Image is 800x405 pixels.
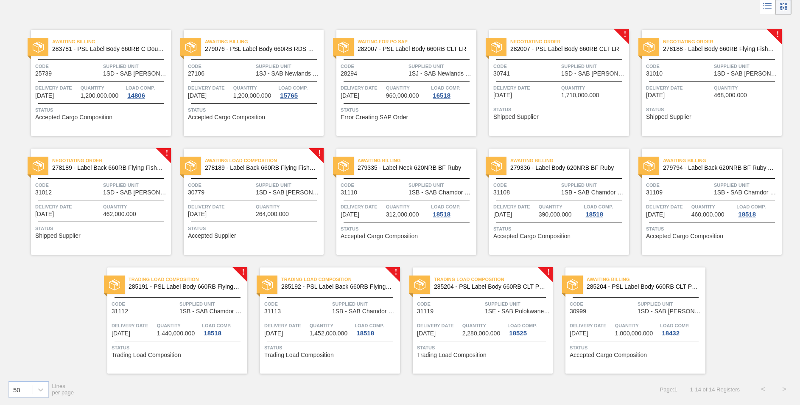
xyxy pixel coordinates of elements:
[35,224,169,233] span: Status
[567,279,578,290] img: status
[417,352,487,358] span: Trading Load Composition
[103,62,169,70] span: Supplied Unit
[35,84,78,92] span: Delivery Date
[691,202,735,211] span: Quantity
[400,267,553,374] a: !statusTrading Load Composition285204 - PSL Label Body 660RB CLT PU 25Code31119Supplied Unit1SE -...
[281,275,400,284] span: Trading Load Composition
[103,202,169,211] span: Quantity
[247,267,400,374] a: !statusTrading Load Composition285192 - PSL Label Back 660RB FlyingFish Lemon PUCode31113Supplied...
[386,84,429,92] span: Quantity
[18,149,171,255] a: !statusNegotiating Order278189 - Label Back 660RB Flying Fish Lemon 2020Code31012Supplied Unit1SD...
[417,343,551,352] span: Status
[188,114,265,121] span: Accepted Cargo Composition
[584,211,605,218] div: 18518
[660,330,681,337] div: 18432
[188,93,207,99] span: 03/31/2025
[431,211,452,218] div: 18518
[561,189,627,196] span: 1SB - SAB Chamdor Brewery
[539,211,572,218] span: 390,000.000
[660,321,689,330] span: Load Comp.
[278,84,322,99] a: Load Comp.15765
[660,321,703,337] a: Load Comp.18432
[417,330,436,337] span: 09/01/2025
[417,321,460,330] span: Delivery Date
[112,352,181,358] span: Trading Load Composition
[714,189,780,196] span: 1SB - SAB Chamdor Brewery
[338,42,349,53] img: status
[510,156,629,165] span: Awaiting Billing
[52,165,164,171] span: 278189 - Label Back 660RB Flying Fish Lemon 2020
[281,284,393,290] span: 285192 - PSL Label Back 660RB FlyingFish Lemon PU
[341,93,359,99] span: 05/10/2025
[646,92,665,98] span: 08/23/2025
[188,233,236,239] span: Accepted Supplier
[103,181,169,189] span: Supplied Unit
[103,211,136,217] span: 462,000.000
[341,202,384,211] span: Delivery Date
[646,84,712,92] span: Delivery Date
[736,202,766,211] span: Load Comp.
[462,321,506,330] span: Quantity
[507,321,537,330] span: Load Comp.
[332,308,398,315] span: 1SB - SAB Chamdor Brewery
[278,84,308,92] span: Load Comp.
[171,30,324,136] a: statusAwaiting Billing279076 - PSL Label Body 660RB RDS Org (Blast)Code27106Supplied Unit1SJ - SA...
[646,114,691,120] span: Shipped Supplier
[126,84,169,99] a: Load Comp.14806
[736,202,780,218] a: Load Comp.18518
[493,233,571,239] span: Accepted Cargo Composition
[310,330,348,337] span: 1,452,000.000
[112,330,130,337] span: 08/29/2025
[417,308,434,315] span: 31119
[35,211,54,217] span: 08/23/2025
[691,211,724,218] span: 460,000.000
[35,189,52,196] span: 31012
[493,225,627,233] span: Status
[646,189,663,196] span: 31109
[646,225,780,233] span: Status
[341,225,474,233] span: Status
[52,383,74,396] span: Lines per page
[434,275,553,284] span: Trading Load Composition
[81,93,119,99] span: 1,200,000.000
[408,62,474,70] span: Supplied Unit
[584,202,627,218] a: Load Comp.18518
[408,189,474,196] span: 1SB - SAB Chamdor Brewery
[570,343,703,352] span: Status
[112,308,128,315] span: 31112
[341,114,408,121] span: Error Creating SAP Order
[752,379,774,400] button: <
[188,62,254,70] span: Code
[714,181,780,189] span: Supplied Unit
[431,84,460,92] span: Load Comp.
[561,84,627,92] span: Quantity
[570,308,586,315] span: 30999
[629,30,782,136] a: !statusNegotiating Order278188 - Label Body 660RB Flying Fish Lemon 2020Code31010Supplied Unit1SD...
[256,189,322,196] span: 1SD - SAB Rosslyn Brewery
[476,30,629,136] a: !statusNegotiating Order282007 - PSL Label Body 660RB CLT LRCode30741Supplied Unit1SD - SAB [PERS...
[561,181,627,189] span: Supplied Unit
[341,211,359,218] span: 08/29/2025
[52,46,164,52] span: 283781 - PSL Label Body 660RB C Double Up
[493,70,510,77] span: 30741
[476,149,629,255] a: statusAwaiting Billing279336 - Label Body 620NRB BF RubyCode31108Supplied Unit1SB - SAB Chamdor B...
[408,181,474,189] span: Supplied Unit
[233,93,271,99] span: 1,200,000.000
[408,70,474,77] span: 1SJ - SAB Newlands Brewery
[202,321,231,330] span: Load Comp.
[643,160,655,172] img: status
[256,211,289,217] span: 264,000.000
[584,202,613,211] span: Load Comp.
[33,42,44,53] img: status
[188,84,231,92] span: Delivery Date
[539,202,582,211] span: Quantity
[205,165,317,171] span: 278189 - Label Back 660RB Flying Fish Lemon 2020
[188,211,207,217] span: 08/27/2025
[35,62,101,70] span: Code
[507,321,551,337] a: Load Comp.18525
[233,84,277,92] span: Quantity
[35,181,101,189] span: Code
[646,181,712,189] span: Code
[493,202,537,211] span: Delivery Date
[493,105,627,114] span: Status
